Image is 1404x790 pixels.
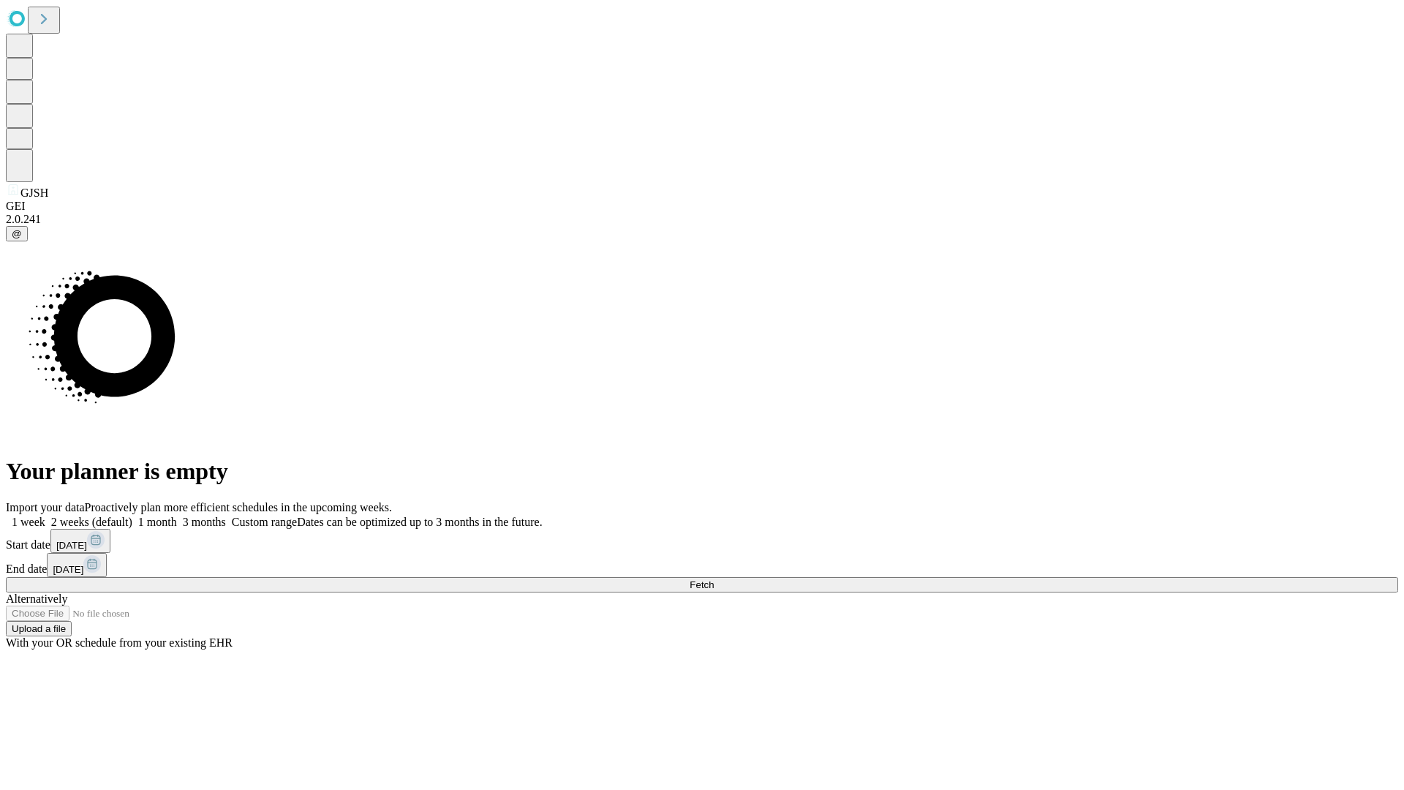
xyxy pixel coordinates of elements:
div: GEI [6,200,1398,213]
div: End date [6,553,1398,577]
span: 3 months [183,516,226,528]
span: GJSH [20,187,48,199]
button: [DATE] [47,553,107,577]
span: Dates can be optimized up to 3 months in the future. [297,516,542,528]
h1: Your planner is empty [6,458,1398,485]
span: [DATE] [53,564,83,575]
span: Custom range [232,516,297,528]
span: 1 month [138,516,177,528]
span: [DATE] [56,540,87,551]
button: @ [6,226,28,241]
span: Alternatively [6,592,67,605]
span: With your OR schedule from your existing EHR [6,636,233,649]
button: Fetch [6,577,1398,592]
span: Fetch [690,579,714,590]
span: @ [12,228,22,239]
span: 1 week [12,516,45,528]
span: Import your data [6,501,85,513]
span: 2 weeks (default) [51,516,132,528]
div: 2.0.241 [6,213,1398,226]
button: Upload a file [6,621,72,636]
button: [DATE] [50,529,110,553]
div: Start date [6,529,1398,553]
span: Proactively plan more efficient schedules in the upcoming weeks. [85,501,392,513]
